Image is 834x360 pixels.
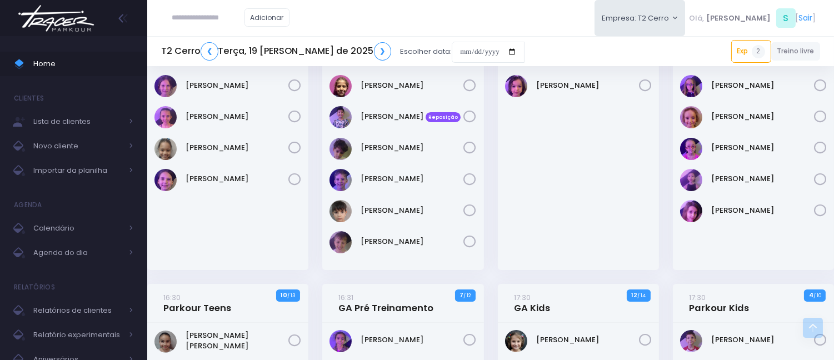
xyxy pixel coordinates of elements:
a: Treino livre [771,42,821,61]
img: Olívia Martins Gomes [505,75,527,97]
img: Thomas Luca Pearson de Faro [329,231,352,253]
span: Lista de clientes [33,114,122,129]
a: [PERSON_NAME] [711,142,814,153]
small: 17:30 [689,292,706,303]
a: [PERSON_NAME] [711,334,814,346]
a: [PERSON_NAME] [361,334,464,346]
a: 17:30GA Kids [514,292,550,314]
h4: Clientes [14,87,44,109]
small: 16:31 [339,292,354,303]
a: [PERSON_NAME] [711,80,814,91]
a: ❯ [374,42,392,61]
img: Catharina Dalonso [329,330,352,352]
a: Exp2 [731,40,771,62]
img: Julia Consentino Mantesso [154,75,177,97]
img: Beatriz Abrell Ribeiro [505,330,527,352]
a: 16:30Parkour Teens [163,292,231,314]
img: Nina Sciammarella Felicio [680,169,702,191]
span: Olá, [690,13,705,24]
span: Reposição [426,112,461,122]
a: [PERSON_NAME] [186,173,288,184]
img: Isabella Arouca [680,138,702,160]
a: 17:30Parkour Kids [689,292,749,314]
a: Adicionar [244,8,290,27]
span: Home [33,57,133,71]
img: Sofia Consentino Mantesso [154,169,177,191]
span: Relatório experimentais [33,328,122,342]
img: Rafaela Sales [154,138,177,160]
a: [PERSON_NAME] [361,236,464,247]
div: [ ] [685,6,820,31]
div: Escolher data: [161,39,525,64]
a: ❮ [201,42,218,61]
strong: 10 [281,291,287,299]
small: / 10 [813,292,821,299]
span: [PERSON_NAME] [706,13,771,24]
span: 2 [752,45,765,58]
img: Miguel Minghetti [329,138,352,160]
span: Novo cliente [33,139,122,153]
small: / 14 [637,292,646,299]
img: Kayla Sara kawabe [154,331,177,353]
span: Relatórios de clientes [33,303,122,318]
img: Antonio Abrell Ribeiro [680,330,702,352]
a: [PERSON_NAME] [536,334,639,346]
span: S [776,8,796,28]
small: 17:30 [514,292,531,303]
a: [PERSON_NAME] [536,80,639,91]
a: [PERSON_NAME] [361,80,464,91]
img: Helena Zotareli de Araujo [680,106,702,128]
a: [PERSON_NAME] [711,205,814,216]
small: 16:30 [163,292,181,303]
a: [PERSON_NAME] [711,173,814,184]
strong: 4 [809,291,813,299]
span: Calendário [33,221,122,236]
a: 16:31GA Pré Treinamento [339,292,434,314]
h4: Agenda [14,194,42,216]
a: [PERSON_NAME] [361,173,464,184]
h4: Relatórios [14,276,55,298]
img: Julia Gomes [329,75,352,97]
h5: T2 Cerro Terça, 19 [PERSON_NAME] de 2025 [161,42,391,61]
a: [PERSON_NAME] [361,142,464,153]
a: [PERSON_NAME] [186,142,288,153]
span: Agenda do dia [33,246,122,260]
small: / 12 [463,292,471,299]
a: [PERSON_NAME] [186,80,288,91]
strong: 7 [460,291,463,299]
img: Rafael Pollastri Mantesso [329,169,352,191]
a: [PERSON_NAME] [711,111,814,122]
a: Sair [799,12,813,24]
a: [PERSON_NAME] [PERSON_NAME] [186,330,288,352]
span: Importar da planilha [33,163,122,178]
img: Gabriela Arouca [680,75,702,97]
img: Olivia Mascarenhas [680,200,702,222]
img: Leticia Campos [154,106,177,128]
img: Leonardo Arina Scudeller [329,106,352,128]
a: [PERSON_NAME] [361,205,464,216]
strong: 12 [631,291,637,299]
small: / 13 [287,292,296,299]
a: [PERSON_NAME] Reposição [361,111,464,122]
a: [PERSON_NAME] [186,111,288,122]
img: Rafael real amadeo de azevedo [329,200,352,222]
